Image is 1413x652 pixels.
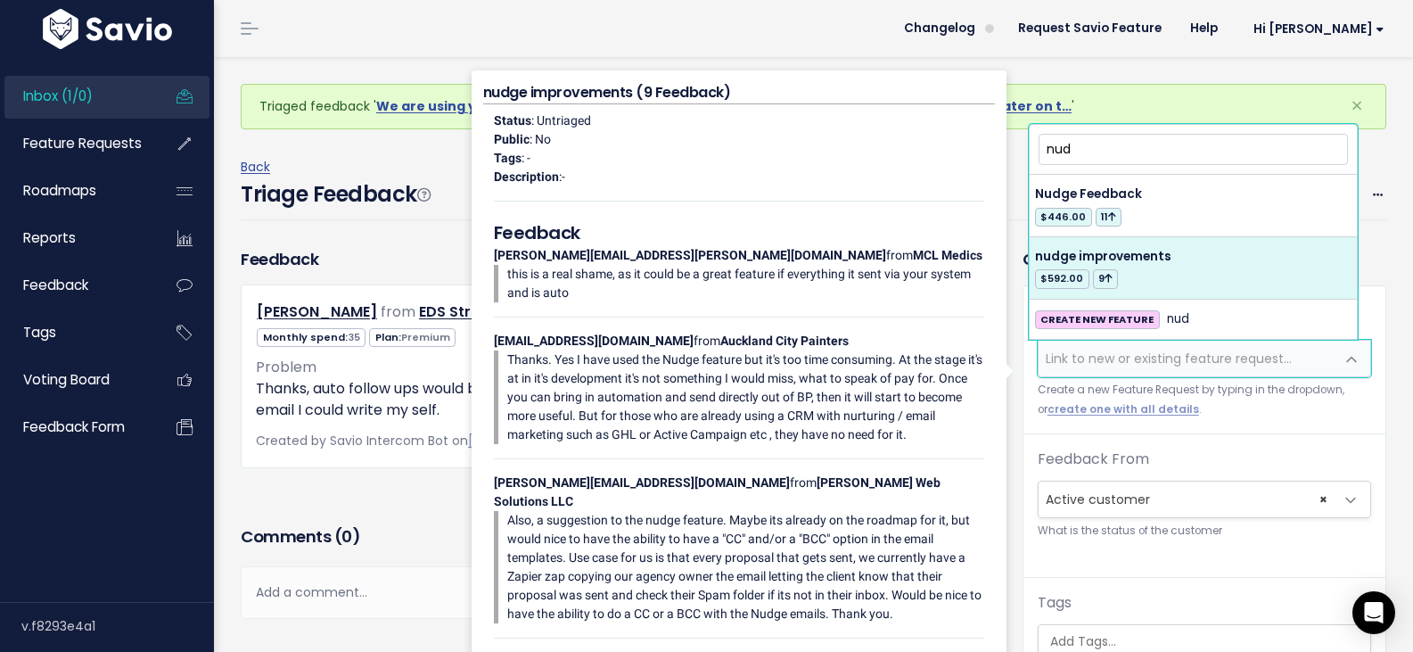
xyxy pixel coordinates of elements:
span: Active customer [1039,482,1335,517]
a: Roadmaps [4,170,148,211]
span: 9 [1093,269,1118,288]
span: from [381,301,415,322]
strong: Public [494,132,530,146]
h4: nudge improvements (9 Feedback) [483,82,995,104]
a: We are using your platform to share our contract draft with our candidates. We found out later on t… [376,97,1072,115]
a: Request Savio Feature [1004,15,1176,42]
img: logo-white.9d6f32f41409.svg [38,9,177,49]
p: Thanks. Yes I have used the Nudge feature but it's too time consuming. At the stage it's at in it... [507,351,984,444]
p: Thanks, auto follow ups would be a useful feature worth paying for but something that writes an e... [256,378,951,421]
span: 35 [348,330,360,344]
strong: [PERSON_NAME] Web Solutions LLC [494,475,941,508]
span: $592.00 [1035,269,1089,288]
span: Monthly spend: [257,328,366,347]
span: nudge improvements [1035,248,1171,265]
span: Created by Savio Intercom Bot on | [256,432,702,450]
span: Problem [256,357,316,377]
span: Roadmaps [23,181,96,200]
div: v.f8293e4a1 [21,603,214,649]
span: Feedback [23,276,88,294]
span: Plan: [369,328,456,347]
a: Help [1176,15,1232,42]
strong: [PERSON_NAME][EMAIL_ADDRESS][DOMAIN_NAME] [494,475,790,490]
span: Nudge Feedback [1035,186,1142,202]
a: Inbox (1/0) [4,76,148,117]
h3: Organize [1023,247,1386,271]
a: Back [241,158,270,176]
span: × [1351,91,1363,120]
a: Hi [PERSON_NAME] [1232,15,1399,43]
span: Hi [PERSON_NAME] [1253,22,1384,36]
span: Link to new or existing feature request... [1046,350,1292,367]
span: - [562,169,565,184]
a: Reports [4,218,148,259]
button: Close [1333,85,1381,128]
strong: Tags [494,151,522,165]
span: Voting Board [23,370,110,389]
small: Create a new Feature Request by typing in the dropdown, or . [1038,381,1371,419]
label: Tags [1038,592,1072,614]
a: EDS Strategy [419,301,514,322]
span: Reports [23,228,76,247]
strong: [PERSON_NAME][EMAIL_ADDRESS][PERSON_NAME][DOMAIN_NAME] [494,248,886,262]
a: Voting Board [4,359,148,400]
span: Tags [23,323,56,342]
span: Active customer [1038,481,1371,518]
div: Triaged feedback ' ' [241,84,1386,129]
a: Feedback form [4,407,148,448]
label: Feedback From [1038,449,1149,470]
strong: Auckland City Painters [720,334,849,348]
div: Open Intercom Messenger [1352,591,1395,634]
span: 11 [1096,208,1121,227]
h4: Triage Feedback [241,178,430,210]
span: 0 [341,525,352,548]
input: Add Tags... [1043,632,1370,651]
strong: Status [494,113,531,128]
a: create one with all details [1047,402,1199,417]
strong: Description [494,169,559,184]
a: [PERSON_NAME] [257,301,377,322]
h3: Comments ( ) [241,524,966,549]
a: Tags [4,312,148,353]
span: nud [1167,309,1189,330]
span: Changelog [904,22,975,35]
p: this is a real shame, as it could be a great feature if everything it sent via your system and is... [507,265,984,302]
span: Premium [401,330,450,344]
small: What is the status of the customer [1038,522,1371,541]
a: Feature Requests [4,123,148,164]
strong: [EMAIL_ADDRESS][DOMAIN_NAME] [494,334,694,348]
h5: Feedback [494,219,984,246]
strong: CREATE NEW FEATURE [1040,312,1154,326]
a: Feedback [4,265,148,306]
span: $446.00 [1035,208,1092,227]
span: × [1319,482,1327,517]
span: Feedback form [23,417,125,436]
span: Feature Requests [23,134,142,153]
div: Add a comment... [241,566,966,619]
span: Inbox (1/0) [23,87,93,105]
a: [DATE] 9:52 p.m. [468,432,569,450]
h3: Feedback [241,247,318,271]
p: Also, a suggestion to the nudge feature. Maybe its already on the roadmap for it, but would nice ... [507,511,984,623]
strong: MCL Medics [913,248,982,262]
